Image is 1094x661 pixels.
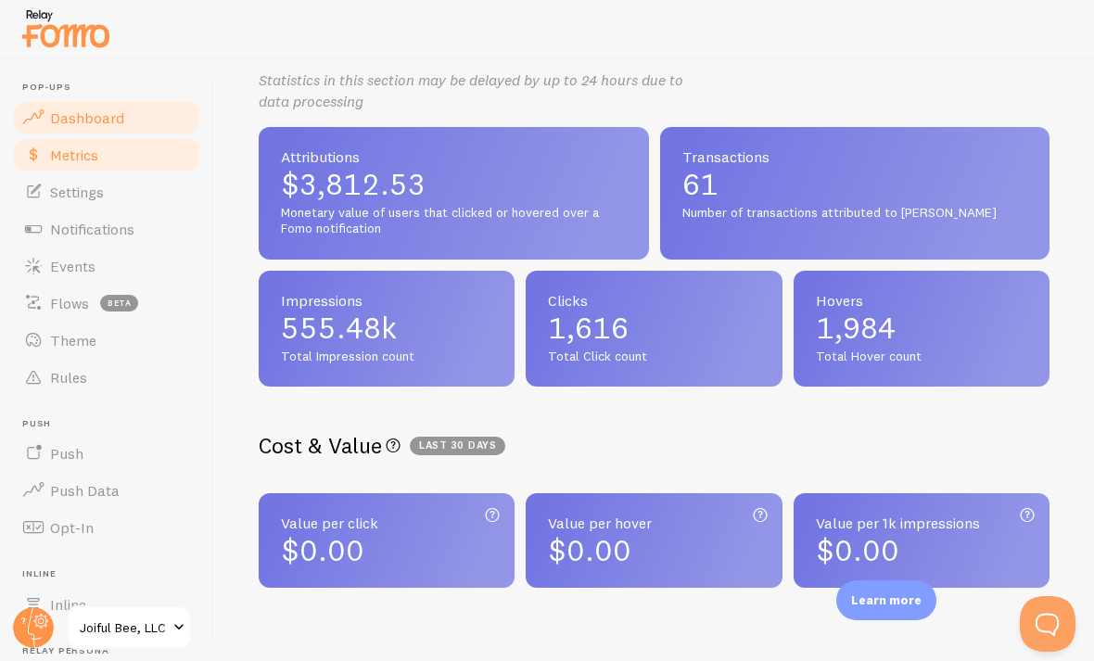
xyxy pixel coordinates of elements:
span: Transactions [682,149,1028,164]
span: Total Hover count [816,349,1027,365]
span: Joiful Bee, LLC [80,617,168,639]
span: Number of transactions attributed to [PERSON_NAME] [682,205,1028,222]
a: Rules [11,359,202,396]
a: Settings [11,173,202,210]
span: Value per hover [548,515,759,530]
img: fomo-relay-logo-orange.svg [19,5,112,52]
a: Theme [11,322,202,359]
span: $3,812.53 [281,170,627,199]
span: Push [22,418,202,430]
span: Last 30 days [410,437,505,455]
h2: Cost & Value [259,431,1049,460]
span: Inline [22,568,202,580]
span: Value per 1k impressions [816,515,1027,530]
span: Settings [50,183,104,201]
span: Inline [50,595,86,614]
a: Dashboard [11,99,202,136]
span: Opt-In [50,518,94,537]
span: Notifications [50,220,134,238]
a: Metrics [11,136,202,173]
span: $0.00 [816,532,899,568]
span: 1,616 [548,313,759,343]
span: Attributions [281,149,627,164]
span: Monetary value of users that clicked or hovered over a Fomo notification [281,205,627,237]
span: Relay Persona [22,645,202,657]
span: Total Impression count [281,349,492,365]
span: Theme [50,331,96,350]
a: Inline [11,586,202,623]
p: Learn more [851,591,922,609]
a: Opt-In [11,509,202,546]
a: Joiful Bee, LLC [67,605,192,650]
span: Metrics [50,146,98,164]
span: Rules [50,368,87,387]
span: Push [50,444,83,463]
span: Hovers [816,293,1027,308]
iframe: Help Scout Beacon - Open [1020,596,1075,652]
span: $0.00 [281,532,364,568]
span: beta [100,295,138,311]
span: Events [50,257,95,275]
i: Statistics in this section may be delayed by up to 24 hours due to data processing [259,70,683,110]
span: Flows [50,294,89,312]
span: Push Data [50,481,120,500]
a: Push Data [11,472,202,509]
span: Total Click count [548,349,759,365]
span: Impressions [281,293,492,308]
span: 1,984 [816,313,1027,343]
span: Clicks [548,293,759,308]
a: Flows beta [11,285,202,322]
span: 61 [682,170,1028,199]
a: Push [11,435,202,472]
span: 555.48k [281,313,492,343]
span: Value per click [281,515,492,530]
a: Events [11,248,202,285]
span: Dashboard [50,108,124,127]
span: Pop-ups [22,82,202,94]
span: $0.00 [548,532,631,568]
a: Notifications [11,210,202,248]
div: Learn more [836,580,936,620]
